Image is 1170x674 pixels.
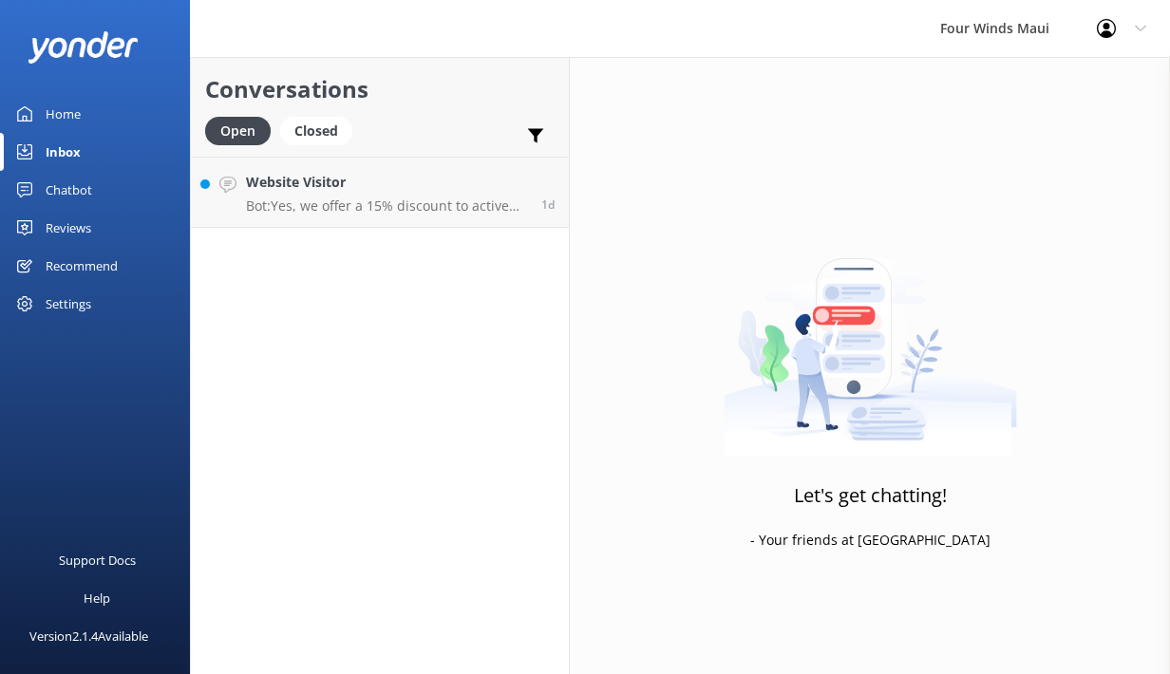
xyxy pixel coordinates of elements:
div: Recommend [46,247,118,285]
img: artwork of a man stealing a conversation from at giant smartphone [724,218,1017,456]
a: Website VisitorBot:Yes, we offer a 15% discount to active military personnel with a valid ID.1d [191,157,569,228]
div: Open [205,117,271,145]
div: Settings [46,285,91,323]
div: Chatbot [46,171,92,209]
h2: Conversations [205,71,555,107]
a: Closed [280,120,362,140]
span: 06:23pm 19-Aug-2025 (UTC -10:00) Pacific/Honolulu [541,197,555,213]
h3: Let's get chatting! [794,480,947,511]
img: yonder-white-logo.png [28,31,138,63]
div: Inbox [46,133,81,171]
div: Closed [280,117,352,145]
div: Help [84,579,110,617]
p: - Your friends at [GEOGRAPHIC_DATA] [750,530,991,551]
p: Bot: Yes, we offer a 15% discount to active military personnel with a valid ID. [246,197,527,215]
div: Version 2.1.4 Available [29,617,148,655]
div: Home [46,95,81,133]
div: Reviews [46,209,91,247]
h4: Website Visitor [246,172,527,193]
div: Support Docs [59,541,136,579]
a: Open [205,120,280,140]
